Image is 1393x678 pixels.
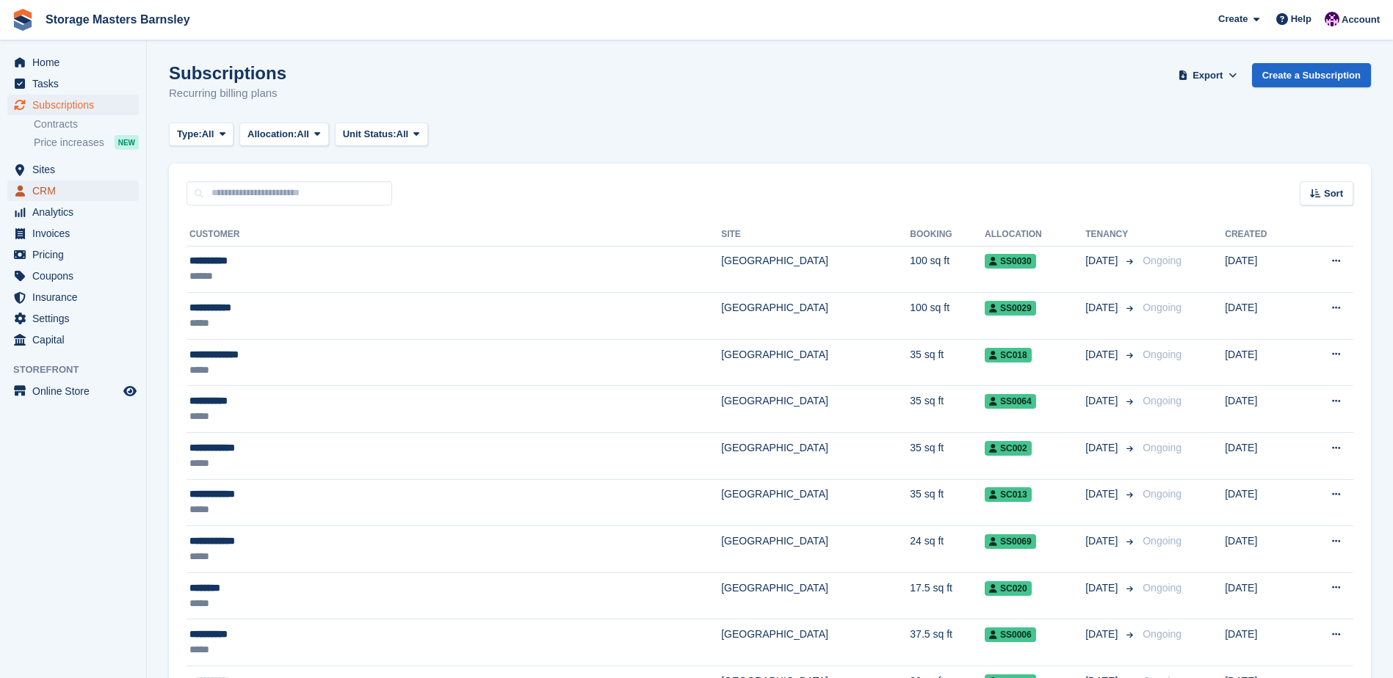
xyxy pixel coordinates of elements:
th: Site [721,223,910,247]
td: 100 sq ft [910,293,985,340]
a: menu [7,73,139,94]
span: Capital [32,329,120,350]
td: 24 sq ft [910,526,985,573]
a: menu [7,329,139,350]
span: All [397,127,409,142]
span: Ongoing [1143,628,1182,640]
span: SS0064 [985,394,1036,409]
p: Recurring billing plans [169,85,286,102]
span: [DATE] [1085,300,1121,316]
span: Sites [32,159,120,180]
span: [DATE] [1085,253,1121,269]
h1: Subscriptions [169,63,286,83]
td: 35 sq ft [910,479,985,526]
th: Created [1225,223,1299,247]
td: [DATE] [1225,433,1299,480]
a: Storage Masters Barnsley [40,7,196,32]
td: 100 sq ft [910,246,985,293]
th: Allocation [985,223,1085,247]
a: menu [7,202,139,222]
td: [DATE] [1225,339,1299,386]
a: menu [7,381,139,401]
td: [DATE] [1225,526,1299,573]
div: NEW [115,135,139,150]
a: menu [7,95,139,115]
td: 37.5 sq ft [910,619,985,666]
td: [GEOGRAPHIC_DATA] [721,246,910,293]
span: Storefront [13,362,146,377]
td: [DATE] [1225,572,1299,619]
span: SS0006 [985,627,1036,642]
td: 17.5 sq ft [910,572,985,619]
span: [DATE] [1085,486,1121,502]
td: [GEOGRAPHIC_DATA] [721,479,910,526]
td: 35 sq ft [910,339,985,386]
a: Create a Subscription [1252,63,1371,87]
a: menu [7,244,139,265]
td: [GEOGRAPHIC_DATA] [721,572,910,619]
span: Unit Status: [343,127,397,142]
span: Ongoing [1143,488,1182,500]
span: [DATE] [1085,580,1121,596]
span: SC018 [985,348,1032,362]
th: Customer [187,223,721,247]
span: Ongoing [1143,349,1182,360]
span: Ongoing [1143,442,1182,453]
span: [DATE] [1085,627,1121,642]
a: menu [7,181,139,201]
th: Booking [910,223,985,247]
img: stora-icon-8386f47178a22dfd0bd8f6a31ec36ba5ce8667c1dd55bd0f319d3a0aa187defe.svg [12,9,34,31]
span: SS0029 [985,301,1036,316]
button: Export [1176,63,1240,87]
span: [DATE] [1085,347,1121,362]
a: menu [7,266,139,286]
span: SC020 [985,581,1032,596]
a: menu [7,287,139,307]
td: [GEOGRAPHIC_DATA] [721,433,910,480]
a: menu [7,223,139,244]
td: [DATE] [1225,246,1299,293]
td: 35 sq ft [910,433,985,480]
span: SC002 [985,441,1032,456]
td: [DATE] [1225,293,1299,340]
span: [DATE] [1085,393,1121,409]
img: Louise Masters [1325,12,1339,26]
span: SS0069 [985,534,1036,549]
span: All [202,127,214,142]
a: Contracts [34,117,139,131]
span: Invoices [32,223,120,244]
a: menu [7,52,139,73]
span: Ongoing [1143,395,1182,407]
span: Coupons [32,266,120,286]
td: [GEOGRAPHIC_DATA] [721,619,910,666]
span: SC013 [985,487,1032,502]
td: [DATE] [1225,479,1299,526]
td: [GEOGRAPHIC_DATA] [721,526,910,573]
td: [DATE] [1225,619,1299,666]
span: Analytics [32,202,120,222]
span: Help [1291,12,1311,26]
span: CRM [32,181,120,201]
span: [DATE] [1085,533,1121,549]
span: Allocation: [247,127,297,142]
button: Unit Status: All [335,123,428,147]
span: SS0030 [985,254,1036,269]
span: Subscriptions [32,95,120,115]
span: Insurance [32,287,120,307]
th: Tenancy [1085,223,1137,247]
span: Ongoing [1143,535,1182,547]
span: Tasks [32,73,120,94]
span: Price increases [34,136,104,150]
button: Allocation: All [239,123,329,147]
span: [DATE] [1085,440,1121,456]
span: Account [1342,12,1380,27]
span: Ongoing [1143,255,1182,266]
button: Type: All [169,123,234,147]
span: Home [32,52,120,73]
td: [DATE] [1225,386,1299,433]
a: menu [7,308,139,329]
td: [GEOGRAPHIC_DATA] [721,293,910,340]
a: Preview store [121,382,139,400]
span: Pricing [32,244,120,265]
span: Settings [32,308,120,329]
